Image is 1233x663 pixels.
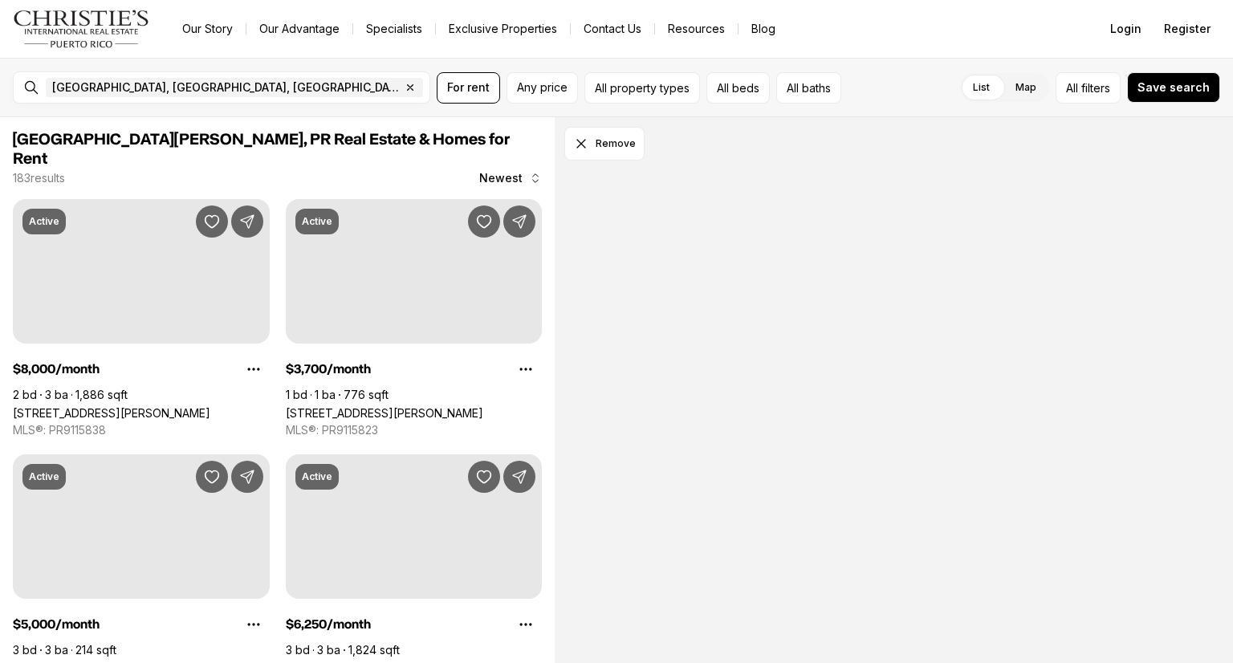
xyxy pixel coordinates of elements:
button: Contact Us [571,18,654,40]
a: Specialists [353,18,435,40]
button: All beds [706,72,770,104]
a: Our Advantage [246,18,352,40]
button: Property options [238,608,270,641]
span: Login [1110,22,1141,35]
button: All baths [776,72,841,104]
button: Any price [507,72,578,104]
p: Active [302,215,332,228]
p: Active [29,470,59,483]
span: For rent [447,81,490,94]
button: Register [1154,13,1220,45]
button: Save Property: 48 LUIS MUNOZ RIVERA #2701 [196,461,228,493]
button: Login [1101,13,1151,45]
button: For rent [437,72,500,104]
button: Property options [510,608,542,641]
a: Resources [655,18,738,40]
button: Allfilters [1056,72,1121,104]
a: Blog [739,18,788,40]
span: [GEOGRAPHIC_DATA], [GEOGRAPHIC_DATA], [GEOGRAPHIC_DATA] [52,81,401,94]
label: Map [1003,73,1049,102]
p: Active [29,215,59,228]
a: 54 KING'S COURT ST #10-A, SAN JUAN PR, 00911 [13,406,210,420]
img: logo [13,10,150,48]
span: Newest [479,172,523,185]
label: List [960,73,1003,102]
span: filters [1081,79,1110,96]
button: Save search [1127,72,1220,103]
button: Property options [238,353,270,385]
button: Save Property: 54 KING'S COURT ST #10-A [196,205,228,238]
span: All [1066,79,1078,96]
p: 183 results [13,172,65,185]
span: Save search [1137,81,1210,94]
a: Our Story [169,18,246,40]
p: Active [302,470,332,483]
button: Save Property: 404 CONSTITUCION AVE #2106 [468,205,500,238]
span: Register [1164,22,1211,35]
a: Exclusive Properties [436,18,570,40]
button: All property types [584,72,700,104]
button: Save Property: 550 AVE CONSTITUCION #1008 [468,461,500,493]
a: 404 CONSTITUCION AVE #2106, SAN JUAN PR, 00901 [286,406,483,420]
button: Property options [510,353,542,385]
button: Dismiss drawing [564,127,645,161]
button: Newest [470,162,551,194]
span: Any price [517,81,568,94]
span: [GEOGRAPHIC_DATA][PERSON_NAME], PR Real Estate & Homes for Rent [13,132,510,167]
